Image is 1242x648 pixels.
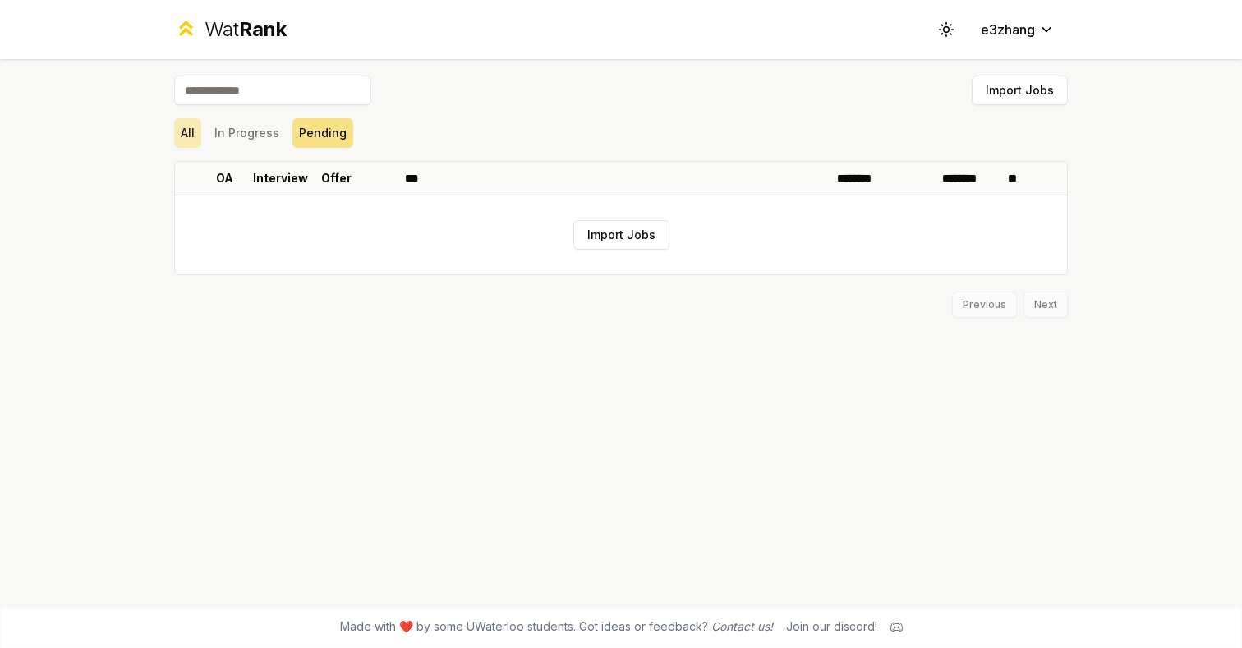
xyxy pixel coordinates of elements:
div: Join our discord! [786,618,877,635]
span: Made with ❤️ by some UWaterloo students. Got ideas or feedback? [340,618,773,635]
button: e3zhang [968,15,1068,44]
a: Contact us! [711,619,773,633]
a: WatRank [174,16,287,43]
div: Wat [205,16,287,43]
p: Interview [253,170,308,186]
p: Offer [321,170,352,186]
button: Import Jobs [972,76,1068,105]
span: e3zhang [981,20,1035,39]
button: In Progress [208,118,286,148]
p: OA [216,170,233,186]
button: Pending [292,118,353,148]
button: All [174,118,201,148]
button: Import Jobs [573,220,669,250]
span: Rank [239,17,287,41]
